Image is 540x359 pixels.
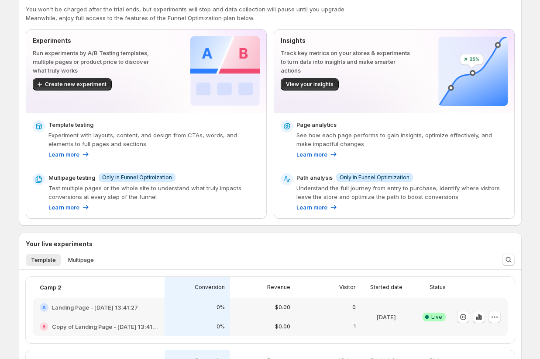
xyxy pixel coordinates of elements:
[502,254,515,266] button: Search and filter results
[296,120,337,129] p: Page analytics
[26,14,515,22] p: Meanwhile, enjoy full access to the features of the Funnel Optimization plan below.
[45,81,107,88] span: Create new experiment
[48,203,90,212] a: Learn more
[296,203,327,212] p: Learn more
[195,284,225,291] p: Conversion
[296,150,338,159] a: Learn more
[377,313,396,321] p: [DATE]
[267,284,290,291] p: Revenue
[339,284,356,291] p: Visitor
[42,324,46,329] h2: B
[48,120,93,129] p: Template testing
[48,150,79,159] p: Learn more
[296,131,508,148] p: See how each page performs to gain insights, optimize effectively, and make impactful changes
[52,322,158,331] h2: Copy of Landing Page - [DATE] 13:41:27
[26,240,93,248] h3: Your live experiments
[296,203,338,212] a: Learn more
[296,173,333,182] p: Path analysis
[286,81,334,88] span: View your insights
[217,323,225,330] p: 0%
[102,174,172,181] span: Only in Funnel Optimization
[430,284,446,291] p: Status
[281,36,410,45] p: Insights
[26,5,515,14] p: You won't be charged after the trial ends, but experiments will stop and data collection will pau...
[296,184,508,201] p: Understand the full journey from entry to purchase, identify where visitors leave the store and o...
[48,131,260,148] p: Experiment with layouts, content, and design from CTAs, words, and elements to full pages and sec...
[48,150,90,159] a: Learn more
[68,257,94,264] span: Multipage
[217,304,225,311] p: 0%
[281,78,339,91] button: View your insights
[52,303,138,312] h2: Landing Page - [DATE] 13:41:27
[40,283,62,292] p: Camp 2
[352,304,356,311] p: 0
[33,49,162,75] p: Run experiments by A/B Testing templates, multiple pages or product price to discover what truly ...
[33,36,162,45] p: Experiments
[48,184,260,201] p: Test multiple pages or the whole site to understand what truly impacts conversions at every step ...
[48,203,79,212] p: Learn more
[370,284,402,291] p: Started date
[340,174,409,181] span: Only in Funnel Optimization
[438,36,508,106] img: Insights
[31,257,56,264] span: Template
[354,323,356,330] p: 1
[48,173,95,182] p: Multipage testing
[296,150,327,159] p: Learn more
[42,305,46,310] h2: A
[281,49,410,75] p: Track key metrics on your stores & experiments to turn data into insights and make smarter actions
[33,78,112,91] button: Create new experiment
[275,323,290,330] p: $0.00
[190,36,260,106] img: Experiments
[431,314,442,321] span: Live
[275,304,290,311] p: $0.00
